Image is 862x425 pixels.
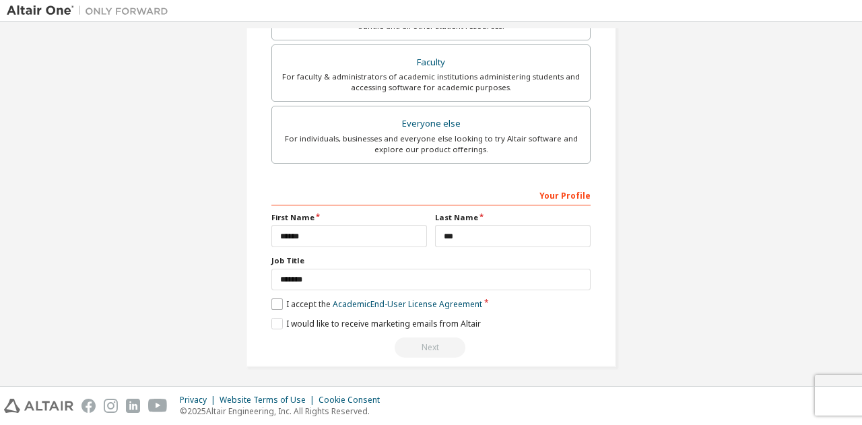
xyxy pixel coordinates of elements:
[81,399,96,413] img: facebook.svg
[220,395,319,405] div: Website Terms of Use
[319,395,388,405] div: Cookie Consent
[104,399,118,413] img: instagram.svg
[271,184,591,205] div: Your Profile
[435,212,591,223] label: Last Name
[180,405,388,417] p: © 2025 Altair Engineering, Inc. All Rights Reserved.
[271,255,591,266] label: Job Title
[280,53,582,72] div: Faculty
[271,212,427,223] label: First Name
[280,133,582,155] div: For individuals, businesses and everyone else looking to try Altair software and explore our prod...
[126,399,140,413] img: linkedin.svg
[7,4,175,18] img: Altair One
[4,399,73,413] img: altair_logo.svg
[280,115,582,133] div: Everyone else
[280,71,582,93] div: For faculty & administrators of academic institutions administering students and accessing softwa...
[180,395,220,405] div: Privacy
[148,399,168,413] img: youtube.svg
[271,318,481,329] label: I would like to receive marketing emails from Altair
[333,298,482,310] a: Academic End-User License Agreement
[271,298,482,310] label: I accept the
[271,337,591,358] div: Read and acccept EULA to continue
